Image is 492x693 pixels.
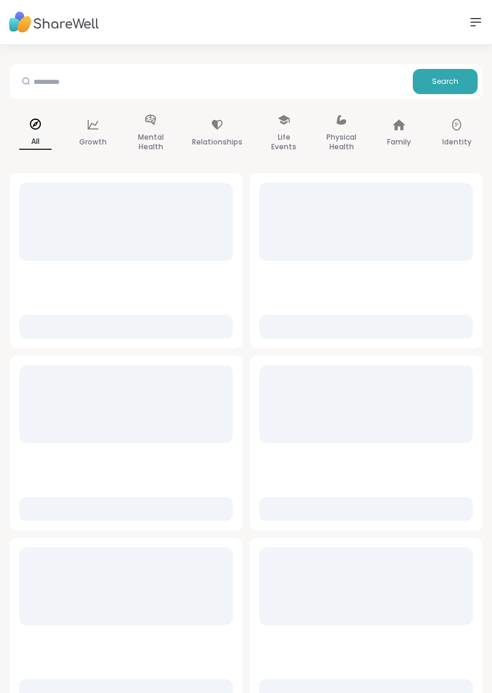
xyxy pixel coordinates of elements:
img: ShareWell Nav Logo [9,6,99,39]
p: Family [387,135,411,149]
p: Growth [79,135,107,149]
p: Life Events [268,130,300,154]
p: Mental Health [134,130,167,154]
p: Identity [442,135,472,149]
p: Physical Health [325,130,358,154]
button: Search [413,69,478,94]
p: Relationships [192,135,242,149]
span: Search [432,76,458,87]
p: All [19,134,52,150]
